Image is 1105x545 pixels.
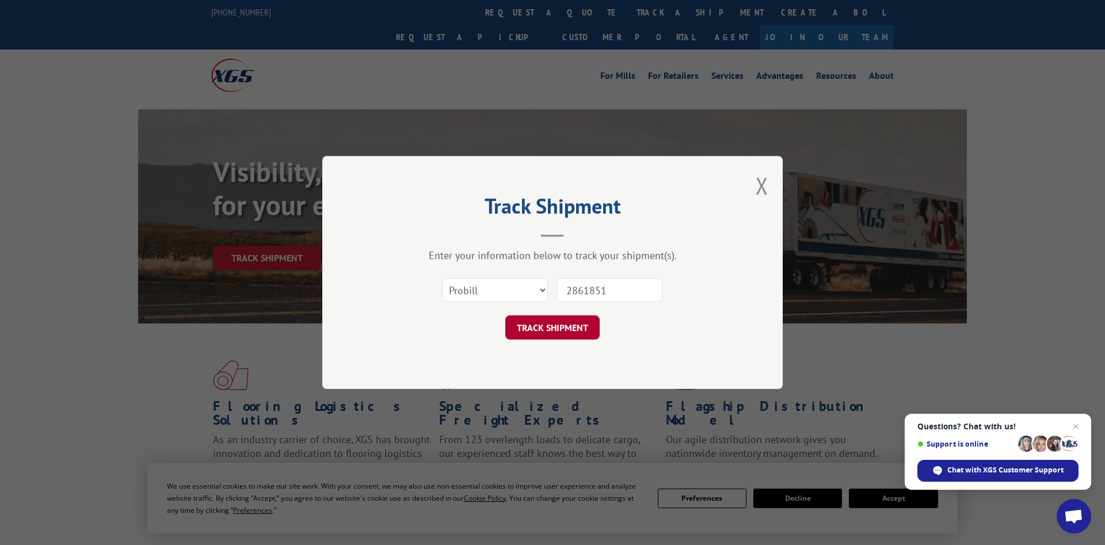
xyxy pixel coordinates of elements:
[1069,420,1083,433] span: Close chat
[917,440,1014,448] span: Support is online
[557,278,662,302] input: Number(s)
[380,198,725,220] h2: Track Shipment
[756,170,768,201] button: Close modal
[505,315,600,340] button: TRACK SHIPMENT
[917,422,1079,431] span: Questions? Chat with us!
[917,460,1079,482] div: Chat with XGS Customer Support
[380,249,725,262] div: Enter your information below to track your shipment(s).
[1057,499,1091,533] div: Open chat
[947,465,1064,475] span: Chat with XGS Customer Support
